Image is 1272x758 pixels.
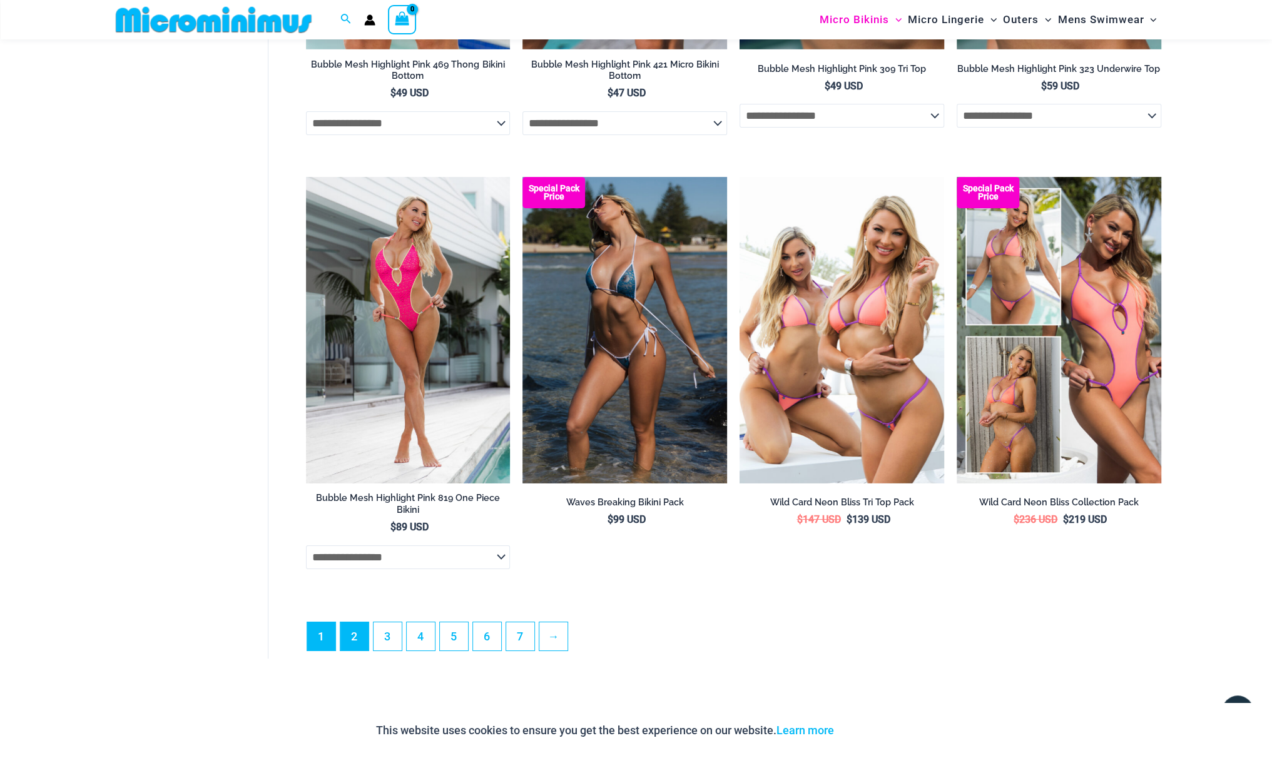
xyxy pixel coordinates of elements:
[740,497,944,508] h2: Wild Card Neon Bliss Tri Top Pack
[608,87,646,99] bdi: 47 USD
[1003,4,1039,36] span: Outers
[522,184,585,201] b: Special Pack Price
[364,14,375,26] a: Account icon link
[506,622,534,650] a: Page 7
[390,87,429,99] bdi: 49 USD
[306,622,1161,658] nav: Product Pagination
[824,80,830,92] span: $
[390,521,429,533] bdi: 89 USD
[608,513,613,525] span: $
[390,521,396,533] span: $
[796,513,840,525] bdi: 147 USD
[307,622,335,650] span: Page 1
[846,513,852,525] span: $
[306,177,511,483] a: Bubble Mesh Highlight Pink 819 One Piece 01Bubble Mesh Highlight Pink 819 One Piece 03Bubble Mesh...
[776,724,834,737] a: Learn more
[539,622,567,650] a: →
[957,63,1161,75] h2: Bubble Mesh Highlight Pink 323 Underwire Top
[522,59,727,87] a: Bubble Mesh Highlight Pink 421 Micro Bikini Bottom
[957,497,1161,508] h2: Wild Card Neon Bliss Collection Pack
[376,721,834,740] p: This website uses cookies to ensure you get the best experience on our website.
[817,4,905,36] a: Micro BikinisMenu ToggleMenu Toggle
[1144,4,1156,36] span: Menu Toggle
[1063,513,1069,525] span: $
[740,63,944,75] h2: Bubble Mesh Highlight Pink 309 Tri Top
[824,80,862,92] bdi: 49 USD
[740,177,944,483] a: Wild Card Neon Bliss Tri Top PackWild Card Neon Bliss Tri Top Pack BWild Card Neon Bliss Tri Top ...
[473,622,501,650] a: Page 6
[306,177,511,483] img: Bubble Mesh Highlight Pink 819 One Piece 01
[908,4,984,36] span: Micro Lingerie
[608,513,646,525] bdi: 99 USD
[889,4,902,36] span: Menu Toggle
[1039,4,1051,36] span: Menu Toggle
[1014,513,1057,525] bdi: 236 USD
[374,622,402,650] a: Page 3
[1054,4,1159,36] a: Mens SwimwearMenu ToggleMenu Toggle
[440,622,468,650] a: Page 5
[522,497,727,513] a: Waves Breaking Bikini Pack
[843,715,897,745] button: Accept
[522,177,727,483] img: Waves Breaking Ocean 312 Top 456 Bottom 08
[820,4,889,36] span: Micro Bikinis
[407,622,435,650] a: Page 4
[390,87,396,99] span: $
[522,497,727,508] h2: Waves Breaking Bikini Pack
[388,5,417,34] a: View Shopping Cart, empty
[796,513,802,525] span: $
[740,497,944,513] a: Wild Card Neon Bliss Tri Top Pack
[1000,4,1054,36] a: OutersMenu ToggleMenu Toggle
[1014,513,1019,525] span: $
[1057,4,1144,36] span: Mens Swimwear
[740,177,944,483] img: Wild Card Neon Bliss Tri Top Pack
[957,497,1161,513] a: Wild Card Neon Bliss Collection Pack
[957,184,1019,201] b: Special Pack Price
[1041,80,1047,92] span: $
[522,59,727,82] h2: Bubble Mesh Highlight Pink 421 Micro Bikini Bottom
[846,513,890,525] bdi: 139 USD
[306,59,511,82] h2: Bubble Mesh Highlight Pink 469 Thong Bikini Bottom
[905,4,1000,36] a: Micro LingerieMenu ToggleMenu Toggle
[1063,513,1107,525] bdi: 219 USD
[1041,80,1079,92] bdi: 59 USD
[984,4,997,36] span: Menu Toggle
[111,6,317,34] img: MM SHOP LOGO FLAT
[957,177,1161,483] a: Collection Pack (7) Collection Pack B (1)Collection Pack B (1)
[957,63,1161,79] a: Bubble Mesh Highlight Pink 323 Underwire Top
[340,622,369,650] a: Page 2
[340,12,352,28] a: Search icon link
[306,492,511,520] a: Bubble Mesh Highlight Pink 819 One Piece Bikini
[740,63,944,79] a: Bubble Mesh Highlight Pink 309 Tri Top
[306,59,511,87] a: Bubble Mesh Highlight Pink 469 Thong Bikini Bottom
[957,177,1161,483] img: Collection Pack (7)
[306,492,511,515] h2: Bubble Mesh Highlight Pink 819 One Piece Bikini
[522,177,727,483] a: Waves Breaking Ocean 312 Top 456 Bottom 08 Waves Breaking Ocean 312 Top 456 Bottom 04Waves Breaki...
[608,87,613,99] span: $
[815,2,1162,38] nav: Site Navigation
